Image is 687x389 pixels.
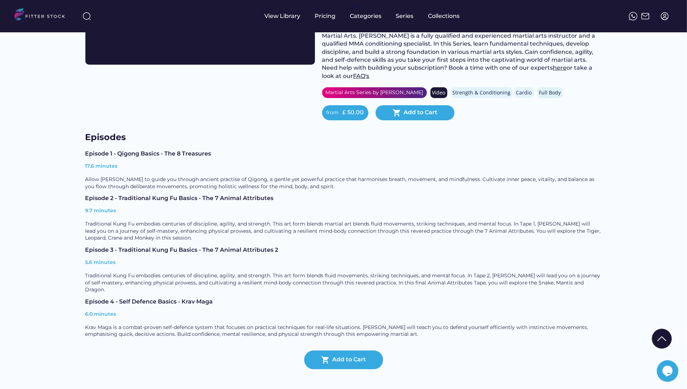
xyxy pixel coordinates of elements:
[85,299,602,305] div: Episode 4 - Self Defence Basics - Krav Maga
[660,12,669,20] img: profile-circle.svg
[14,8,71,23] img: LOGO.svg
[432,89,446,96] div: Video
[428,12,460,20] div: Collections
[641,12,650,20] img: Frame%2051.svg
[322,24,602,80] div: Embark on a transformative journey of Martial Arts with [PERSON_NAME]'s Introduction to Martial A...
[265,12,301,20] div: View Library
[332,356,366,364] div: Add to Cart
[404,108,437,117] div: Add to Cart
[396,12,414,20] div: Series
[657,360,680,382] iframe: chat widget
[553,64,567,71] a: here
[392,108,401,117] button: shopping_cart
[85,221,602,242] div: Traditional Kung Fu embodies centuries of discipline, agility, and strength. This art form blends...
[85,195,602,201] div: Episode 2 - Traditional Kung Fu Basics - The 7 Animal Attributes
[516,89,532,96] div: Cardio
[453,89,511,96] div: Strength & Conditioning
[85,311,602,319] div: 6.0 minutes
[85,131,157,144] h3: Episodes
[85,272,602,293] div: Traditional Kung Fu embodies centuries of discipline, agility, and strength. This art form blends...
[353,73,370,79] a: FAQ's
[652,329,672,349] img: Group%201000002322%20%281%29.svg
[539,89,561,96] div: Full Body
[315,12,336,20] div: Pricing
[629,12,637,20] img: meteor-icons_whatsapp%20%281%29.svg
[350,12,382,20] div: Categories
[85,260,602,267] div: 5.6 minutes
[85,208,602,215] div: 9.7 minutes
[85,163,602,171] div: 17.6 minutes
[85,151,602,157] div: Episode 1 - Qigong Basics - The 8 Treasures
[326,89,423,96] div: Martial Arts Series by [PERSON_NAME]
[326,109,339,116] div: from
[85,324,602,338] div: Krav Maga is a combat-proven self-defence system that focuses on practical techniques for real-li...
[350,4,359,11] div: fvck
[343,108,364,116] div: £ 50.00
[85,176,602,190] div: Allow [PERSON_NAME] to guide you through ancient practise of Qigong, a gentle yet powerful practi...
[83,12,91,20] img: search-normal%203.svg
[321,356,330,364] button: shopping_cart
[85,247,602,253] div: Episode 3 - Traditional Kung Fu Basics - The 7 Animal Attributes 2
